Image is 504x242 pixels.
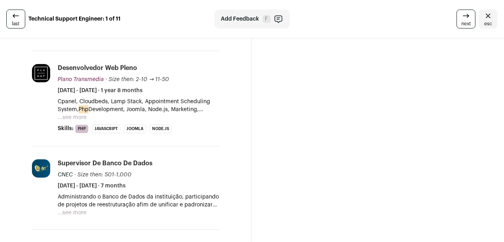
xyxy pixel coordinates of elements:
[75,125,88,133] li: PHP
[32,159,50,178] img: 1b9ae03816e226bcd758f548a562a76077972a4b8f2884eae06bd737546fc80a
[58,87,143,95] span: [DATE] - [DATE] · 1 year 8 months
[58,77,104,82] span: Plano Transmedia
[58,193,220,209] p: Administrando o Banco de Dados da instituição, participando de projetos de reestruturação afim de...
[484,21,492,27] span: esc
[149,125,172,133] li: Node.js
[79,105,88,114] mark: Php
[58,64,137,72] div: Desenvolvedor Web Pleno
[263,15,271,23] span: F
[58,98,220,113] p: Cpanel, Cloudbeds, Lamp Stack, Appointment Scheduling System, Development, Joomla, Node.js, Marke...
[12,21,20,27] span: last
[58,172,73,178] span: CNEC
[461,21,471,27] span: next
[58,125,73,132] span: Skills:
[214,9,290,28] button: Add Feedback F
[58,159,152,168] div: Supervisor de Banco de Dados
[74,172,132,178] span: · Size then: 501-1,000
[221,15,260,23] span: Add Feedback
[479,9,498,28] a: Close
[58,113,87,121] button: ...see more
[58,209,87,217] button: ...see more
[457,9,476,28] a: next
[92,125,120,133] li: JavaScript
[6,9,25,28] a: last
[124,125,146,133] li: Joomla
[32,64,50,82] img: b4a08f3e37d6d31b700fa80e182758427683ed6eff73b6ecfd6cf51ea0f63934.jpg
[58,182,126,190] span: [DATE] - [DATE] · 7 months
[105,77,169,82] span: · Size then: 2-10 → 11-50
[28,15,120,23] strong: Technical Support Engineer: 1 of 11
